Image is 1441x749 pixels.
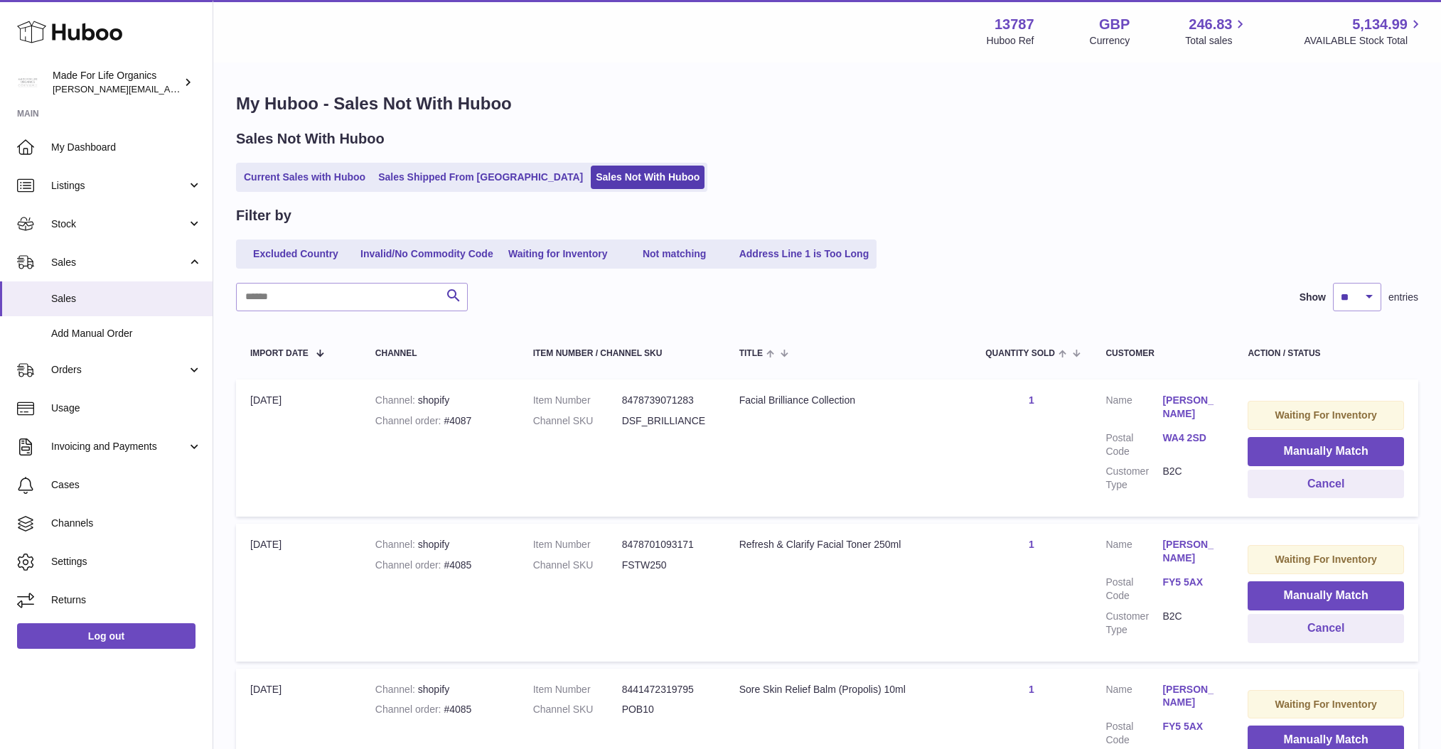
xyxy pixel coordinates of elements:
[375,683,505,696] div: shopify
[1162,610,1219,637] dd: B2C
[1105,431,1162,458] dt: Postal Code
[591,166,705,189] a: Sales Not With Huboo
[987,34,1034,48] div: Huboo Ref
[375,684,418,695] strong: Channel
[1275,699,1377,710] strong: Waiting For Inventory
[17,72,38,93] img: geoff.winwood@madeforlifeorganics.com
[995,15,1034,34] strong: 13787
[1275,554,1377,565] strong: Waiting For Inventory
[533,414,622,428] dt: Channel SKU
[1388,291,1418,304] span: entries
[1029,539,1034,550] a: 1
[51,517,202,530] span: Channels
[1105,576,1162,603] dt: Postal Code
[375,538,505,551] div: shopify
[533,394,622,407] dt: Item Number
[355,242,498,266] a: Invalid/No Commodity Code
[375,394,505,407] div: shopify
[53,69,181,96] div: Made For Life Organics
[51,478,202,492] span: Cases
[51,555,202,569] span: Settings
[375,414,505,428] div: #4087
[622,683,711,696] dd: 8441472319795
[236,129,385,149] h2: Sales Not With Huboo
[618,242,732,266] a: Not matching
[375,703,505,716] div: #4085
[622,559,711,572] dd: FSTW250
[51,440,187,453] span: Invoicing and Payments
[734,242,874,266] a: Address Line 1 is Too Long
[1105,394,1162,424] dt: Name
[1105,349,1219,358] div: Customer
[236,92,1418,115] h1: My Huboo - Sales Not With Huboo
[1162,576,1219,589] a: FY5 5AX
[51,327,202,340] span: Add Manual Order
[622,394,711,407] dd: 8478739071283
[375,394,418,406] strong: Channel
[622,703,711,716] dd: POB10
[533,683,622,696] dt: Item Number
[239,166,370,189] a: Current Sales with Huboo
[236,206,291,225] h2: Filter by
[373,166,588,189] a: Sales Shipped From [GEOGRAPHIC_DATA]
[985,349,1055,358] span: Quantity Sold
[1029,684,1034,695] a: 1
[375,704,444,715] strong: Channel order
[1248,437,1404,466] button: Manually Match
[533,538,622,551] dt: Item Number
[1352,15,1408,34] span: 5,134.99
[17,623,195,649] a: Log out
[236,379,361,517] td: [DATE]
[239,242,353,266] a: Excluded Country
[739,349,763,358] span: Title
[375,349,505,358] div: Channel
[51,363,187,377] span: Orders
[1162,431,1219,445] a: WA4 2SD
[51,217,187,231] span: Stock
[533,349,711,358] div: Item Number / Channel SKU
[1099,15,1130,34] strong: GBP
[1105,683,1162,713] dt: Name
[375,559,505,572] div: #4085
[1304,15,1424,48] a: 5,134.99 AVAILABLE Stock Total
[51,141,202,154] span: My Dashboard
[622,414,711,428] dd: DSF_BRILLIANCE
[1248,581,1404,610] button: Manually Match
[739,683,958,696] div: Sore Skin Relief Balm (Propolis) 10ml
[51,292,202,306] span: Sales
[375,559,444,571] strong: Channel order
[501,242,615,266] a: Waiting for Inventory
[1162,465,1219,492] dd: B2C
[533,703,622,716] dt: Channel SKU
[1275,409,1377,421] strong: Waiting For Inventory
[375,415,444,426] strong: Channel order
[1029,394,1034,406] a: 1
[1162,683,1219,710] a: [PERSON_NAME]
[1185,15,1248,48] a: 246.83 Total sales
[1105,465,1162,492] dt: Customer Type
[51,593,202,607] span: Returns
[1304,34,1424,48] span: AVAILABLE Stock Total
[236,524,361,661] td: [DATE]
[1248,614,1404,643] button: Cancel
[53,83,361,95] span: [PERSON_NAME][EMAIL_ADDRESS][PERSON_NAME][DOMAIN_NAME]
[1105,610,1162,637] dt: Customer Type
[1162,720,1219,733] a: FY5 5AX
[1185,34,1248,48] span: Total sales
[533,559,622,572] dt: Channel SKU
[1162,394,1219,421] a: [PERSON_NAME]
[375,539,418,550] strong: Channel
[1248,349,1404,358] div: Action / Status
[739,394,958,407] div: Facial Brilliance Collection
[622,538,711,551] dd: 8478701093171
[1105,538,1162,569] dt: Name
[51,179,187,193] span: Listings
[1300,291,1326,304] label: Show
[51,256,187,269] span: Sales
[51,402,202,415] span: Usage
[1189,15,1232,34] span: 246.83
[739,538,958,551] div: Refresh & Clarify Facial Toner 250ml
[1248,470,1404,499] button: Cancel
[1090,34,1130,48] div: Currency
[1162,538,1219,565] a: [PERSON_NAME]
